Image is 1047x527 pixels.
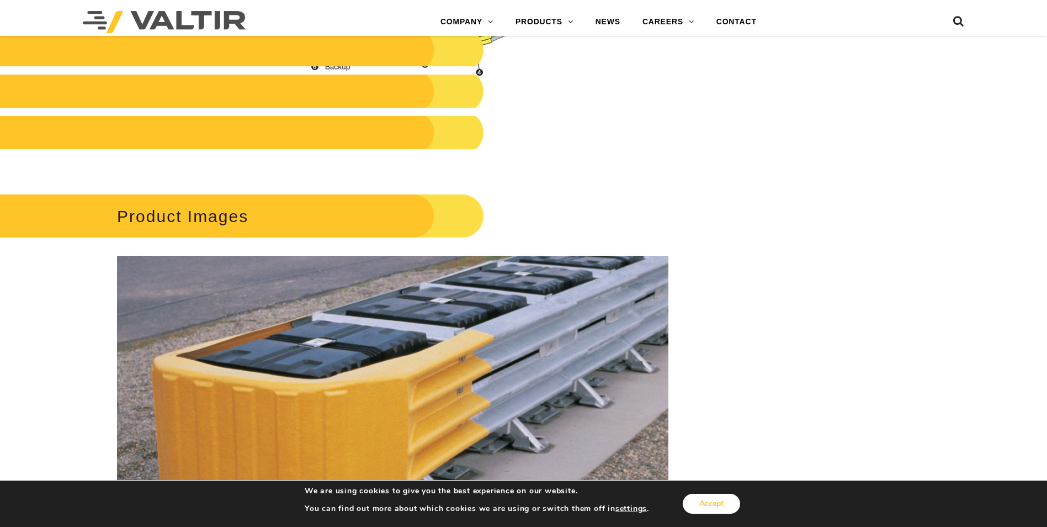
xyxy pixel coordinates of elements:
[504,11,584,33] a: PRODUCTS
[631,11,705,33] a: CAREERS
[429,11,504,33] a: COMPANY
[305,486,649,496] p: We are using cookies to give you the best experience on our website.
[584,11,631,33] a: NEWS
[615,504,647,514] button: settings
[683,494,740,514] button: Accept
[305,504,649,514] p: You can find out more about which cookies we are using or switch them off in .
[83,11,246,33] img: Valtir
[705,11,768,33] a: CONTACT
